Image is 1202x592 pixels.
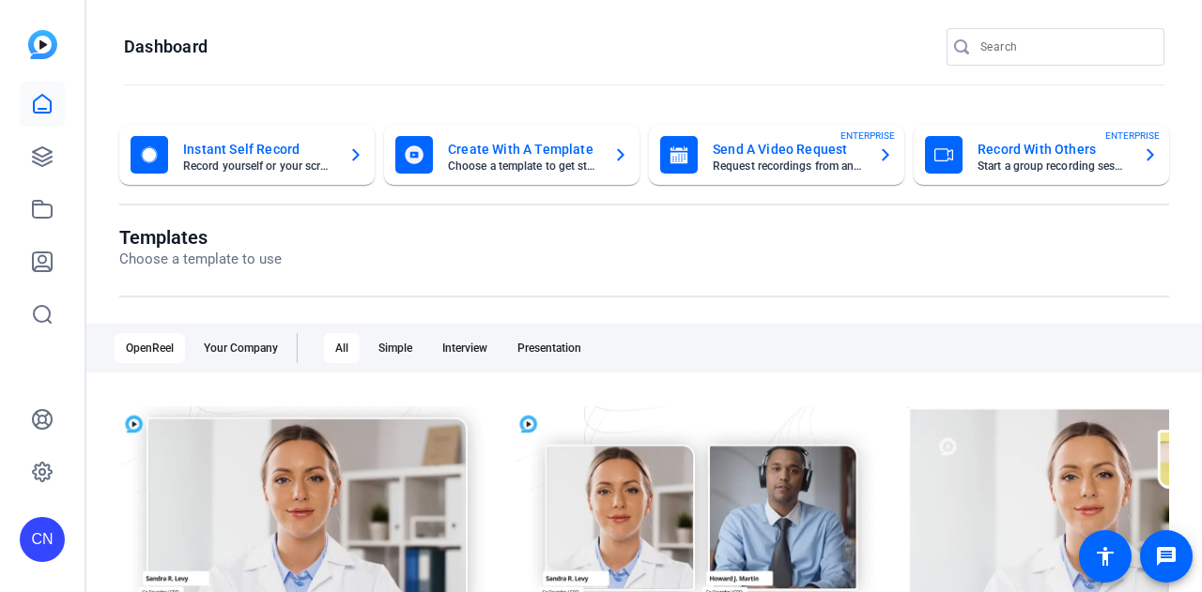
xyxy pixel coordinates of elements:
[119,125,375,185] button: Instant Self RecordRecord yourself or your screen
[20,517,65,562] div: CN
[324,333,360,363] div: All
[367,333,424,363] div: Simple
[840,129,895,143] span: ENTERPRISE
[28,30,57,59] img: blue-gradient.svg
[448,138,598,160] mat-card-title: Create With A Template
[448,160,598,172] mat-card-subtitle: Choose a template to get started
[914,125,1169,185] button: Record With OthersStart a group recording sessionENTERPRISE
[183,138,333,160] mat-card-title: Instant Self Record
[1094,545,1117,568] mat-icon: accessibility
[713,138,863,160] mat-card-title: Send A Video Request
[980,36,1149,58] input: Search
[384,125,640,185] button: Create With A TemplateChoose a template to get started
[649,125,904,185] button: Send A Video RequestRequest recordings from anyone, anywhereENTERPRISE
[193,333,289,363] div: Your Company
[124,36,208,58] h1: Dashboard
[1105,129,1160,143] span: ENTERPRISE
[119,226,282,249] h1: Templates
[713,160,863,172] mat-card-subtitle: Request recordings from anyone, anywhere
[115,333,185,363] div: OpenReel
[978,138,1128,160] mat-card-title: Record With Others
[978,160,1128,172] mat-card-subtitle: Start a group recording session
[506,333,593,363] div: Presentation
[431,333,499,363] div: Interview
[1155,545,1178,568] mat-icon: message
[119,249,282,270] p: Choose a template to use
[183,160,333,172] mat-card-subtitle: Record yourself or your screen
